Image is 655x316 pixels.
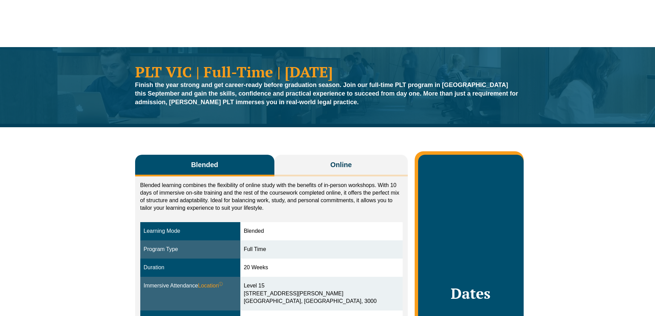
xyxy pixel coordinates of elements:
[425,285,516,302] h2: Dates
[144,246,237,253] div: Program Type
[219,282,223,286] sup: ⓘ
[198,282,223,290] span: Location
[144,282,237,290] div: Immersive Attendance
[135,81,518,106] strong: Finish the year strong and get career-ready before graduation season. Join our full-time PLT prog...
[144,227,237,235] div: Learning Mode
[140,182,403,212] p: Blended learning combines the flexibility of online study with the benefits of in-person workshop...
[244,246,399,253] div: Full Time
[330,160,352,170] span: Online
[244,227,399,235] div: Blended
[244,264,399,272] div: 20 Weeks
[191,160,218,170] span: Blended
[244,282,399,306] div: Level 15 [STREET_ADDRESS][PERSON_NAME] [GEOGRAPHIC_DATA], [GEOGRAPHIC_DATA], 3000
[144,264,237,272] div: Duration
[135,64,520,79] h1: PLT VIC | Full-Time | [DATE]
